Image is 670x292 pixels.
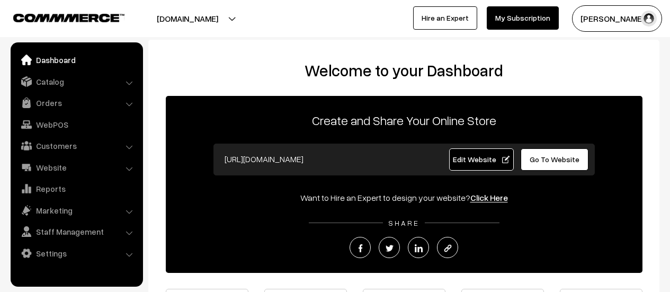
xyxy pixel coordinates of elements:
[159,61,649,80] h2: Welcome to your Dashboard
[383,218,425,227] span: SHARE
[13,14,124,22] img: COMMMERCE
[13,93,139,112] a: Orders
[13,158,139,177] a: Website
[13,201,139,220] a: Marketing
[13,50,139,69] a: Dashboard
[166,111,642,130] p: Create and Share Your Online Store
[487,6,559,30] a: My Subscription
[120,5,255,32] button: [DOMAIN_NAME]
[13,11,106,23] a: COMMMERCE
[521,148,589,171] a: Go To Website
[13,72,139,91] a: Catalog
[13,136,139,155] a: Customers
[470,192,508,203] a: Click Here
[13,179,139,198] a: Reports
[13,115,139,134] a: WebPOS
[449,148,514,171] a: Edit Website
[13,222,139,241] a: Staff Management
[641,11,657,26] img: user
[530,155,579,164] span: Go To Website
[166,191,642,204] div: Want to Hire an Expert to design your website?
[13,244,139,263] a: Settings
[572,5,662,32] button: [PERSON_NAME]
[453,155,510,164] span: Edit Website
[413,6,477,30] a: Hire an Expert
